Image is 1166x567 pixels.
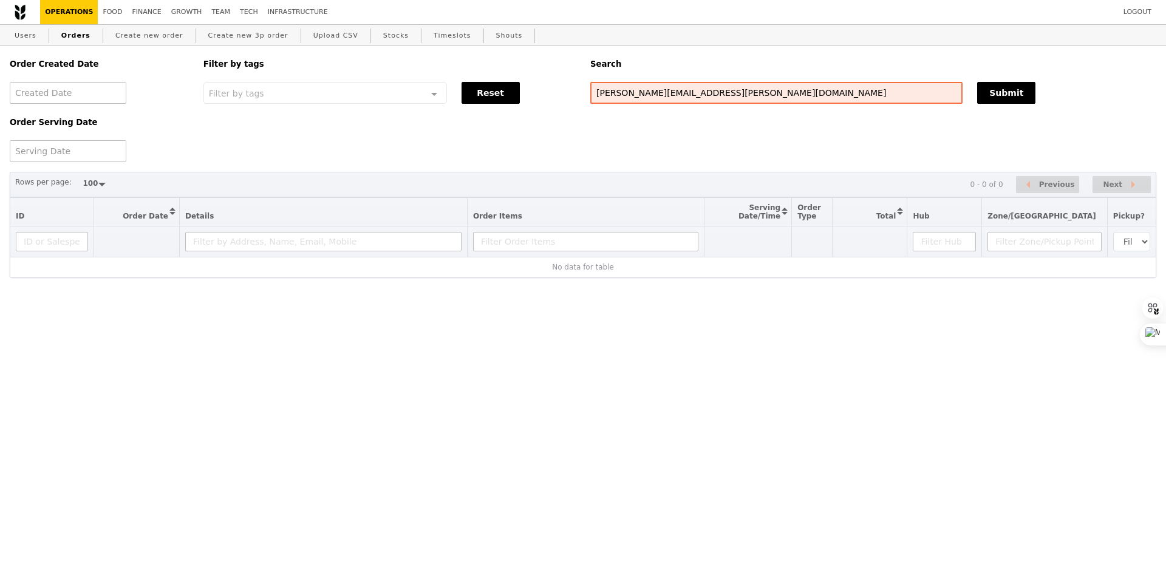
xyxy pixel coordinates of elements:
button: Next [1093,176,1151,194]
input: Search any field [590,82,963,104]
span: Order Items [473,212,522,220]
h5: Filter by tags [203,59,576,69]
span: Pickup? [1113,212,1145,220]
span: Zone/[GEOGRAPHIC_DATA] [987,212,1096,220]
a: Orders [56,25,95,47]
h5: Order Created Date [10,59,189,69]
a: Stocks [378,25,414,47]
input: ID or Salesperson name [16,232,88,251]
label: Rows per page: [15,176,72,188]
span: Previous [1039,177,1075,192]
div: 0 - 0 of 0 [970,180,1003,189]
a: Users [10,25,41,47]
button: Submit [977,82,1035,104]
input: Serving Date [10,140,126,162]
a: Create new order [111,25,188,47]
button: Previous [1016,176,1079,194]
h5: Order Serving Date [10,118,189,127]
img: Grain logo [15,4,26,20]
span: Next [1103,177,1122,192]
span: Filter by tags [209,87,264,98]
span: Order Type [797,203,821,220]
a: Create new 3p order [203,25,293,47]
button: Reset [462,82,520,104]
span: Details [185,212,214,220]
input: Filter Hub [913,232,976,251]
input: Filter Order Items [473,232,698,251]
span: Hub [913,212,929,220]
a: Shouts [491,25,528,47]
input: Filter Zone/Pickup Point [987,232,1102,251]
h5: Search [590,59,1156,69]
div: No data for table [16,263,1150,271]
a: Upload CSV [309,25,363,47]
input: Created Date [10,82,126,104]
a: Timeslots [429,25,476,47]
span: ID [16,212,24,220]
input: Filter by Address, Name, Email, Mobile [185,232,462,251]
